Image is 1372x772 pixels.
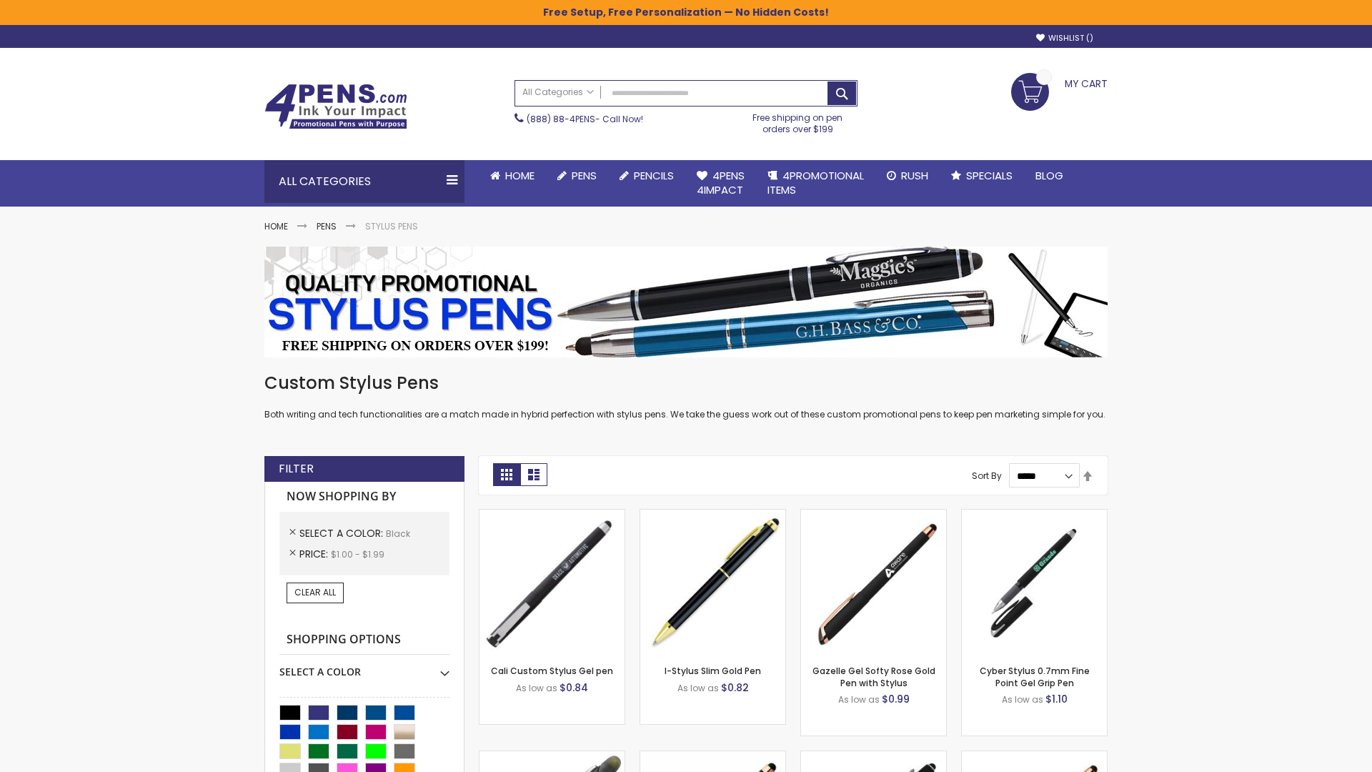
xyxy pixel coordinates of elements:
[640,509,785,521] a: I-Stylus Slim Gold-Black
[634,168,674,183] span: Pencils
[264,247,1108,357] img: Stylus Pens
[264,160,464,203] div: All Categories
[1024,160,1075,192] a: Blog
[572,168,597,183] span: Pens
[331,548,384,560] span: $1.00 - $1.99
[479,510,625,655] img: Cali Custom Stylus Gel pen-Black
[756,160,875,207] a: 4PROMOTIONALITEMS
[264,84,407,129] img: 4Pens Custom Pens and Promotional Products
[279,461,314,477] strong: Filter
[546,160,608,192] a: Pens
[386,528,410,540] span: Black
[608,160,685,192] a: Pencils
[527,113,595,125] a: (888) 88-4PENS
[1002,693,1043,706] span: As low as
[966,168,1013,183] span: Specials
[264,372,1108,421] div: Both writing and tech functionalities are a match made in hybrid perfection with stylus pens. We ...
[1036,33,1093,44] a: Wishlist
[479,751,625,763] a: Souvenir® Jalan Highlighter Stylus Pen Combo-Black
[801,509,946,521] a: Gazelle Gel Softy Rose Gold Pen with Stylus-Black
[882,692,910,706] span: $0.99
[665,665,761,677] a: I-Stylus Slim Gold Pen
[279,625,449,655] strong: Shopping Options
[491,665,613,677] a: Cali Custom Stylus Gel pen
[317,220,337,232] a: Pens
[812,665,935,688] a: Gazelle Gel Softy Rose Gold Pen with Stylus
[279,655,449,679] div: Select A Color
[279,482,449,512] strong: Now Shopping by
[980,665,1090,688] a: Cyber Stylus 0.7mm Fine Point Gel Grip Pen
[875,160,940,192] a: Rush
[1045,692,1068,706] span: $1.10
[801,751,946,763] a: Custom Soft Touch® Metal Pens with Stylus-Black
[264,220,288,232] a: Home
[294,586,336,598] span: Clear All
[287,583,344,603] a: Clear All
[801,510,946,655] img: Gazelle Gel Softy Rose Gold Pen with Stylus-Black
[505,168,535,183] span: Home
[365,220,418,232] strong: Stylus Pens
[721,681,749,695] span: $0.82
[479,509,625,521] a: Cali Custom Stylus Gel pen-Black
[972,470,1002,482] label: Sort By
[940,160,1024,192] a: Specials
[697,168,745,197] span: 4Pens 4impact
[299,547,331,561] span: Price
[522,86,594,98] span: All Categories
[677,682,719,694] span: As low as
[962,751,1107,763] a: Gazelle Gel Softy Rose Gold Pen with Stylus - ColorJet-Black
[299,526,386,540] span: Select A Color
[515,81,601,104] a: All Categories
[560,681,588,695] span: $0.84
[685,160,756,207] a: 4Pens4impact
[738,107,858,135] div: Free shipping on pen orders over $199
[640,510,785,655] img: I-Stylus Slim Gold-Black
[640,751,785,763] a: Islander Softy Rose Gold Gel Pen with Stylus-Black
[479,160,546,192] a: Home
[901,168,928,183] span: Rush
[767,168,864,197] span: 4PROMOTIONAL ITEMS
[493,463,520,486] strong: Grid
[838,693,880,706] span: As low as
[527,113,643,125] span: - Call Now!
[264,372,1108,395] h1: Custom Stylus Pens
[962,509,1107,521] a: Cyber Stylus 0.7mm Fine Point Gel Grip Pen-Black
[962,510,1107,655] img: Cyber Stylus 0.7mm Fine Point Gel Grip Pen-Black
[1035,168,1063,183] span: Blog
[516,682,557,694] span: As low as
